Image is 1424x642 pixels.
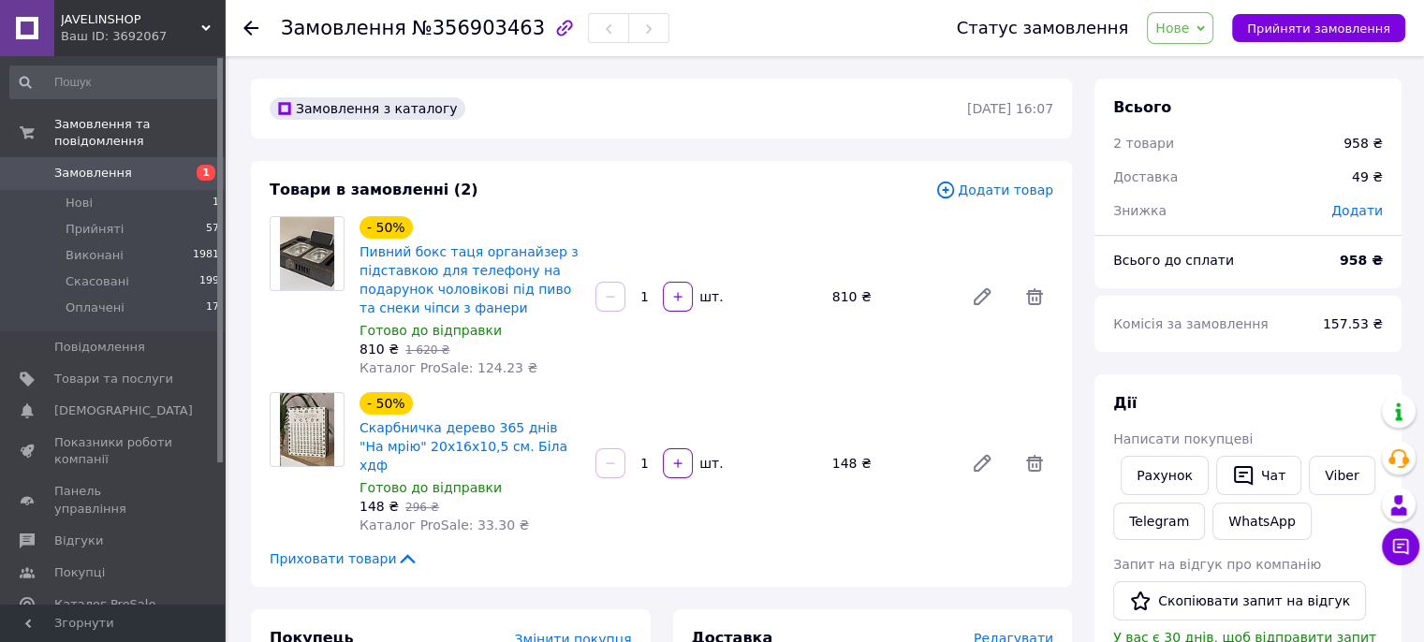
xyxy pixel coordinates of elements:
button: Скопіювати запит на відгук [1113,581,1366,620]
span: Панель управління [54,483,173,517]
span: Замовлення та повідомлення [54,116,225,150]
a: WhatsApp [1212,503,1311,540]
span: Доставка [1113,169,1178,184]
span: №356903463 [412,17,545,39]
span: 17 [206,299,219,316]
span: 810 ₴ [360,342,399,357]
span: Видалити [1016,445,1053,482]
button: Чат [1216,456,1301,495]
span: Прийняти замовлення [1247,22,1390,36]
span: 2 товари [1113,136,1174,151]
span: Оплачені [66,299,125,316]
span: Відгуки [54,533,103,549]
span: Повідомлення [54,339,145,356]
span: Виконані [66,247,124,264]
span: [DEMOGRAPHIC_DATA] [54,402,193,419]
span: 157.53 ₴ [1323,316,1383,331]
div: 148 ₴ [825,450,956,476]
span: Замовлення [281,17,406,39]
span: Покупці [54,564,105,581]
span: 1 [213,195,219,212]
span: Каталог ProSale [54,596,155,613]
input: Пошук [9,66,221,99]
span: 199 [199,273,219,290]
span: Товари в замовленні (2) [270,181,478,198]
span: Готово до відправки [360,480,502,495]
a: Viber [1309,456,1374,495]
a: Telegram [1113,503,1205,540]
span: Всього [1113,98,1171,116]
span: 296 ₴ [405,501,439,514]
a: Редагувати [963,445,1001,482]
span: 1981 [193,247,219,264]
span: Видалити [1016,278,1053,315]
span: Прийняті [66,221,124,238]
span: Знижка [1113,203,1167,218]
span: Товари та послуги [54,371,173,387]
div: Ваш ID: 3692067 [61,28,225,45]
span: Показники роботи компанії [54,434,173,468]
span: Замовлення [54,165,132,182]
div: - 50% [360,216,413,239]
div: 810 ₴ [825,284,956,310]
span: 1 [197,165,215,181]
div: - 50% [360,392,413,415]
div: Повернутися назад [243,19,258,37]
span: 57 [206,221,219,238]
span: Написати покупцеві [1113,431,1253,446]
button: Чат з покупцем [1382,528,1419,565]
span: Нове [1155,21,1189,36]
span: Скасовані [66,273,129,290]
span: 148 ₴ [360,499,399,514]
b: 958 ₴ [1340,253,1383,268]
span: Нові [66,195,93,212]
span: Дії [1113,394,1137,412]
button: Рахунок [1121,456,1209,495]
div: 49 ₴ [1341,156,1394,197]
span: Запит на відгук про компанію [1113,557,1321,572]
div: Замовлення з каталогу [270,97,465,120]
img: Скарбничка дерево 365 днів "На мрію" 20х16х10,5 см. Біла хдф [280,393,335,466]
a: Редагувати [963,278,1001,315]
span: Додати [1331,203,1383,218]
span: JAVELINSHOP [61,11,201,28]
div: Статус замовлення [957,19,1129,37]
span: Приховати товари [270,549,418,568]
div: шт. [695,287,725,306]
a: Скарбничка дерево 365 днів "На мрію" 20х16х10,5 см. Біла хдф [360,420,567,473]
span: Всього до сплати [1113,253,1234,268]
span: Додати товар [935,180,1053,200]
a: Пивний бокс таця органайзер з підставкою для телефону на подарунок чоловікові під пиво та снеки ч... [360,244,579,315]
span: Каталог ProSale: 33.30 ₴ [360,518,529,533]
button: Прийняти замовлення [1232,14,1405,42]
span: 1 620 ₴ [405,343,449,357]
div: 958 ₴ [1343,134,1383,153]
span: Каталог ProSale: 124.23 ₴ [360,360,537,375]
span: Комісія за замовлення [1113,316,1269,331]
img: Пивний бокс таця органайзер з підставкою для телефону на подарунок чоловікові під пиво та снеки ч... [280,217,335,290]
span: Готово до відправки [360,323,502,338]
div: шт. [695,454,725,473]
time: [DATE] 16:07 [967,101,1053,116]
